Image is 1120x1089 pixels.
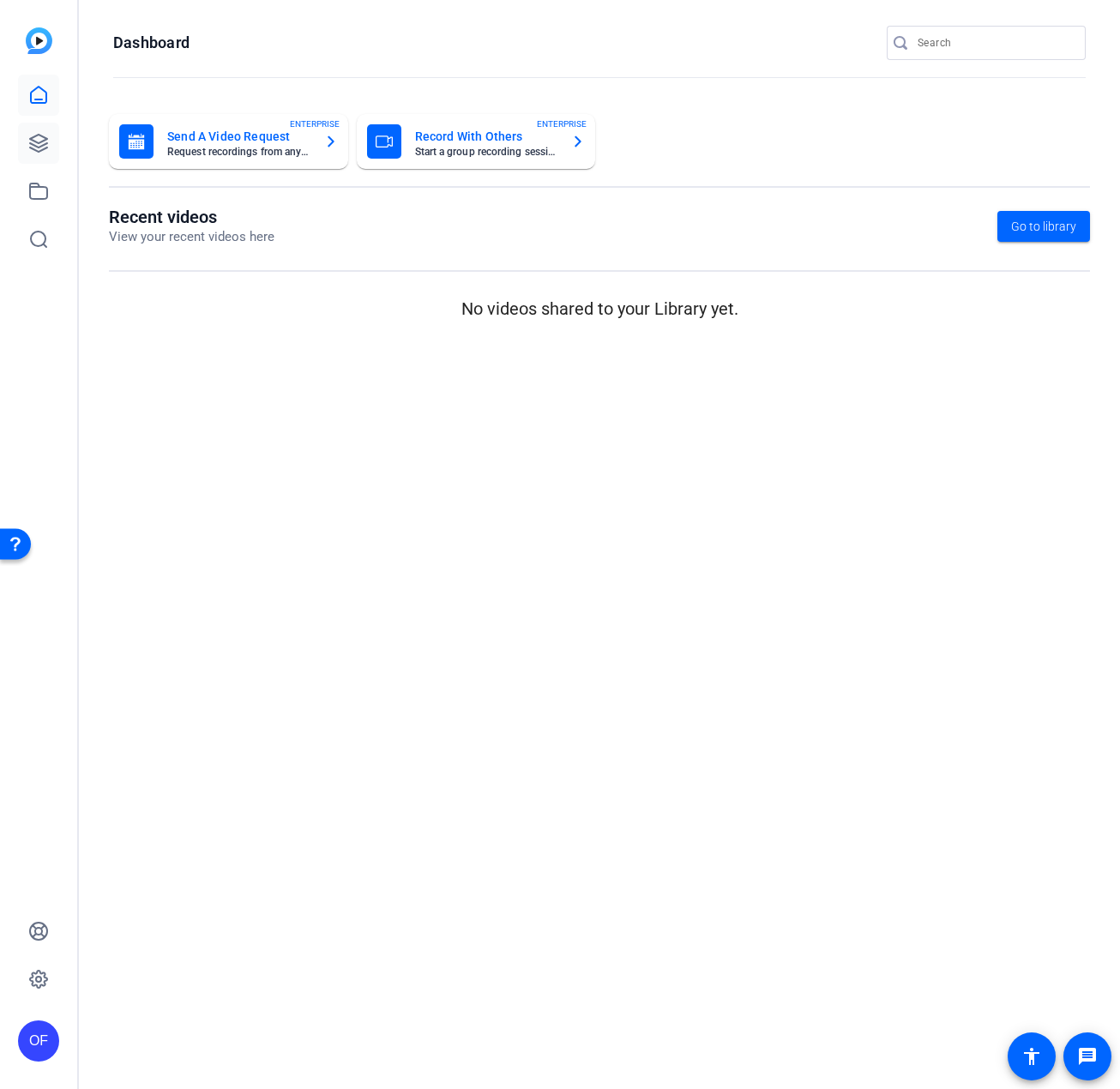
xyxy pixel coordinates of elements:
p: No videos shared to your Library yet. [109,296,1090,322]
mat-card-subtitle: Start a group recording session [415,147,558,157]
mat-card-subtitle: Request recordings from anyone, anywhere [167,147,310,157]
p: View your recent videos here [109,227,274,247]
button: Send A Video RequestRequest recordings from anyone, anywhereENTERPRISE [109,114,348,169]
span: Go to library [1011,218,1076,236]
button: Record With OthersStart a group recording sessionENTERPRISE [357,114,596,169]
mat-card-title: Send A Video Request [167,126,310,147]
h1: Recent videos [109,207,274,227]
mat-icon: accessibility [1021,1046,1042,1067]
div: OF [18,1020,59,1062]
h1: Dashboard [113,33,190,53]
span: ENTERPRISE [290,117,340,130]
mat-icon: message [1077,1046,1098,1067]
a: Go to library [997,211,1090,242]
mat-card-title: Record With Others [415,126,558,147]
img: blue-gradient.svg [26,27,52,54]
input: Search [918,33,1072,53]
span: ENTERPRISE [537,117,587,130]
